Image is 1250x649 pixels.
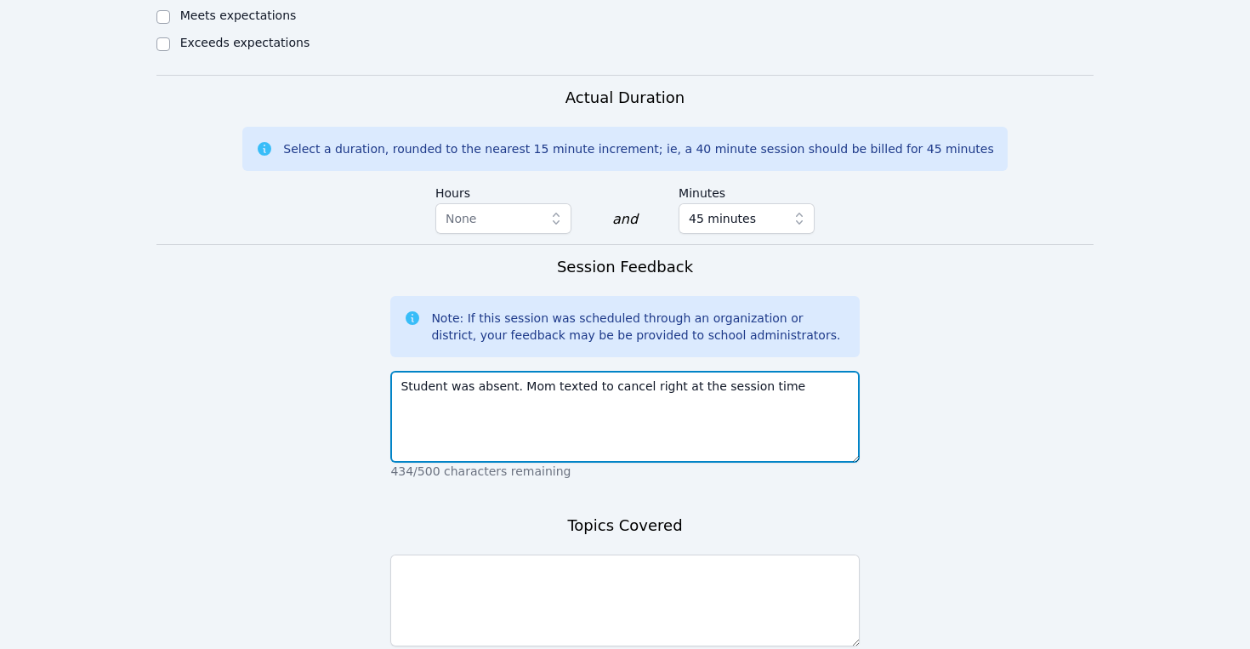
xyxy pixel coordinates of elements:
[390,371,859,463] textarea: Student was absent. Mom texted to cancel right at the session time
[446,212,477,225] span: None
[612,209,638,230] div: and
[390,463,859,480] p: 434/500 characters remaining
[180,36,310,49] label: Exceeds expectations
[565,86,685,110] h3: Actual Duration
[435,203,571,234] button: None
[679,203,815,234] button: 45 minutes
[431,310,845,344] div: Note: If this session was scheduled through an organization or district, your feedback may be be ...
[435,178,571,203] label: Hours
[180,9,297,22] label: Meets expectations
[679,178,815,203] label: Minutes
[567,514,682,538] h3: Topics Covered
[557,255,693,279] h3: Session Feedback
[689,208,756,229] span: 45 minutes
[283,140,993,157] div: Select a duration, rounded to the nearest 15 minute increment; ie, a 40 minute session should be ...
